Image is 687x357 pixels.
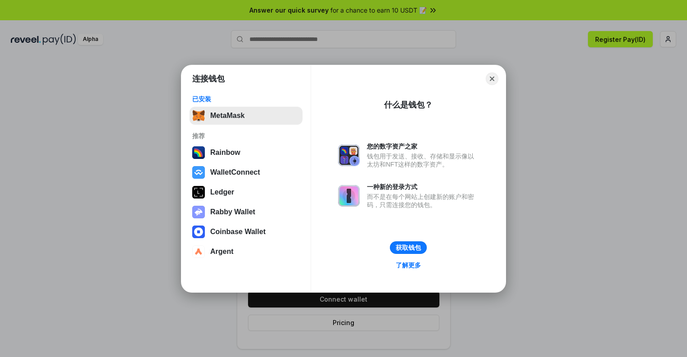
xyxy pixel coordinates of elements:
button: Close [486,72,498,85]
div: 已安装 [192,95,300,103]
div: 获取钱包 [396,244,421,252]
div: 一种新的登录方式 [367,183,479,191]
img: svg+xml,%3Csvg%20width%3D%2228%22%20height%3D%2228%22%20viewBox%3D%220%200%2028%2028%22%20fill%3D... [192,226,205,238]
img: svg+xml,%3Csvg%20width%3D%2228%22%20height%3D%2228%22%20viewBox%3D%220%200%2028%2028%22%20fill%3D... [192,166,205,179]
button: WalletConnect [190,163,303,181]
div: Rabby Wallet [210,208,255,216]
button: Rabby Wallet [190,203,303,221]
h1: 连接钱包 [192,73,225,84]
div: 推荐 [192,132,300,140]
button: Argent [190,243,303,261]
img: svg+xml,%3Csvg%20xmlns%3D%22http%3A%2F%2Fwww.w3.org%2F2000%2Fsvg%22%20fill%3D%22none%22%20viewBox... [192,206,205,218]
div: Ledger [210,188,234,196]
img: svg+xml,%3Csvg%20width%3D%2228%22%20height%3D%2228%22%20viewBox%3D%220%200%2028%2028%22%20fill%3D... [192,245,205,258]
button: MetaMask [190,107,303,125]
button: Rainbow [190,144,303,162]
img: svg+xml,%3Csvg%20fill%3D%22none%22%20height%3D%2233%22%20viewBox%3D%220%200%2035%2033%22%20width%... [192,109,205,122]
div: 钱包用于发送、接收、存储和显示像以太坊和NFT这样的数字资产。 [367,152,479,168]
button: Coinbase Wallet [190,223,303,241]
img: svg+xml,%3Csvg%20xmlns%3D%22http%3A%2F%2Fwww.w3.org%2F2000%2Fsvg%22%20fill%3D%22none%22%20viewBox... [338,145,360,166]
div: 了解更多 [396,261,421,269]
div: Coinbase Wallet [210,228,266,236]
div: Rainbow [210,149,240,157]
img: svg+xml,%3Csvg%20xmlns%3D%22http%3A%2F%2Fwww.w3.org%2F2000%2Fsvg%22%20fill%3D%22none%22%20viewBox... [338,185,360,207]
img: svg+xml,%3Csvg%20xmlns%3D%22http%3A%2F%2Fwww.w3.org%2F2000%2Fsvg%22%20width%3D%2228%22%20height%3... [192,186,205,199]
div: 什么是钱包？ [384,99,433,110]
div: Argent [210,248,234,256]
div: MetaMask [210,112,244,120]
a: 了解更多 [390,259,426,271]
div: WalletConnect [210,168,260,176]
button: 获取钱包 [390,241,427,254]
button: Ledger [190,183,303,201]
div: 您的数字资产之家 [367,142,479,150]
div: 而不是在每个网站上创建新的账户和密码，只需连接您的钱包。 [367,193,479,209]
img: svg+xml,%3Csvg%20width%3D%22120%22%20height%3D%22120%22%20viewBox%3D%220%200%20120%20120%22%20fil... [192,146,205,159]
